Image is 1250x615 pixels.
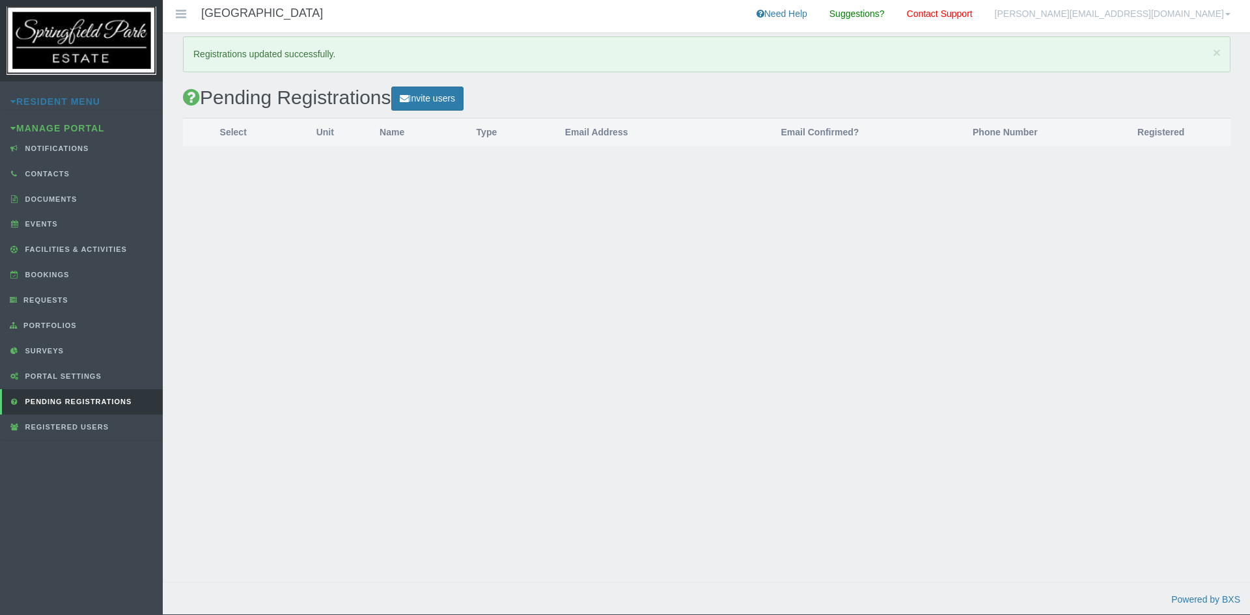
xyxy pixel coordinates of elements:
[183,87,1230,111] h2: Pending Registrations
[22,372,102,380] span: Portal Settings
[464,118,552,146] th: Type
[22,398,132,405] span: Pending Registrations
[283,118,367,146] th: Unit
[22,347,64,355] span: Surveys
[1213,46,1221,59] button: Close
[20,321,77,329] span: Portfolios
[22,271,70,279] span: Bookings
[22,220,58,228] span: Events
[391,87,464,111] a: Invite users
[1213,45,1221,60] span: ×
[22,144,89,152] span: Notifications
[183,118,283,146] th: Select
[10,123,105,133] a: Manage Portal
[552,118,721,146] th: Email Address
[1091,118,1230,146] th: Registered
[721,118,919,146] th: Email Confirmed?
[183,36,1230,72] div: Registrations updated successfully.
[367,118,463,146] th: Name
[201,7,323,20] h4: [GEOGRAPHIC_DATA]
[919,118,1091,146] th: Phone Number
[20,296,68,304] span: Requests
[22,423,109,431] span: Registered Users
[10,96,100,107] a: Resident Menu
[22,195,77,203] span: Documents
[22,245,127,253] span: Facilities & Activities
[22,170,70,178] span: Contacts
[1171,594,1240,605] a: Powered by BXS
